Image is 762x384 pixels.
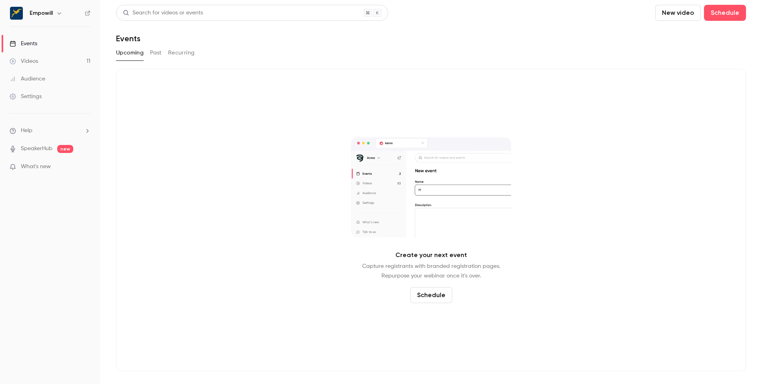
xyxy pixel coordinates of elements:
[10,57,38,65] div: Videos
[21,145,52,153] a: SpeakerHub
[704,5,746,21] button: Schedule
[123,9,203,17] div: Search for videos or events
[116,46,144,59] button: Upcoming
[116,34,140,43] h1: Events
[10,75,45,83] div: Audience
[362,261,500,281] p: Capture registrants with branded registration pages. Repurpose your webinar once it's over.
[10,7,23,20] img: Empowill
[655,5,701,21] button: New video
[150,46,162,59] button: Past
[30,9,53,17] h6: Empowill
[21,163,51,171] span: What's new
[10,92,42,101] div: Settings
[168,46,195,59] button: Recurring
[21,127,32,135] span: Help
[395,250,467,260] p: Create your next event
[10,127,90,135] li: help-dropdown-opener
[10,40,37,48] div: Events
[410,287,452,303] button: Schedule
[57,145,73,153] span: new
